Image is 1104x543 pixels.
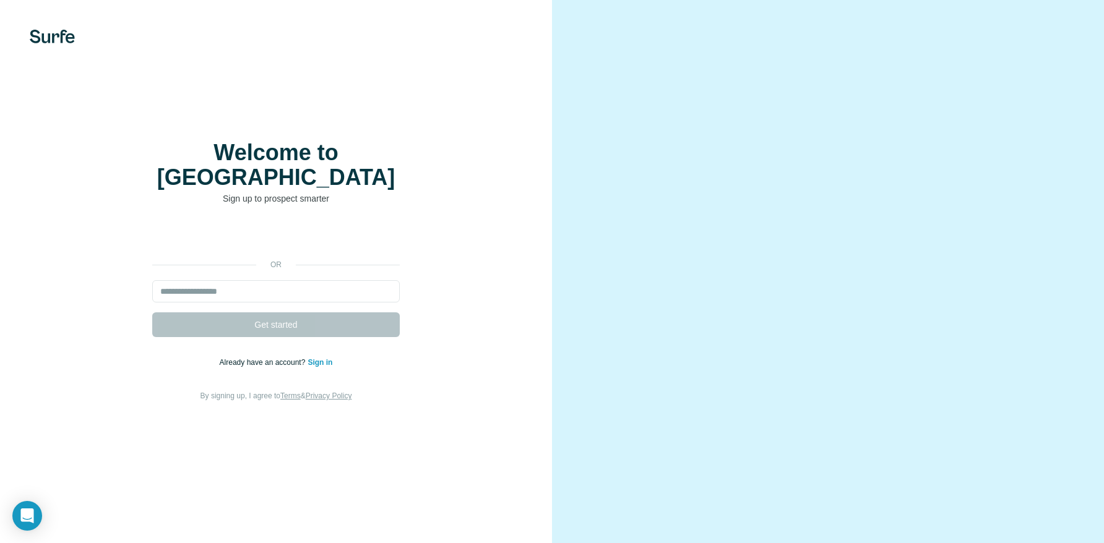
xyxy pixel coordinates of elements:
p: Sign up to prospect smarter [152,192,400,205]
iframe: Sign in with Google Button [146,223,406,250]
h1: Welcome to [GEOGRAPHIC_DATA] [152,140,400,190]
a: Privacy Policy [306,391,352,400]
a: Terms [280,391,301,400]
img: Surfe's logo [30,30,75,43]
span: By signing up, I agree to & [201,391,352,400]
a: Sign in [308,358,332,367]
div: Open Intercom Messenger [12,501,42,531]
p: or [256,259,296,270]
span: Already have an account? [220,358,308,367]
